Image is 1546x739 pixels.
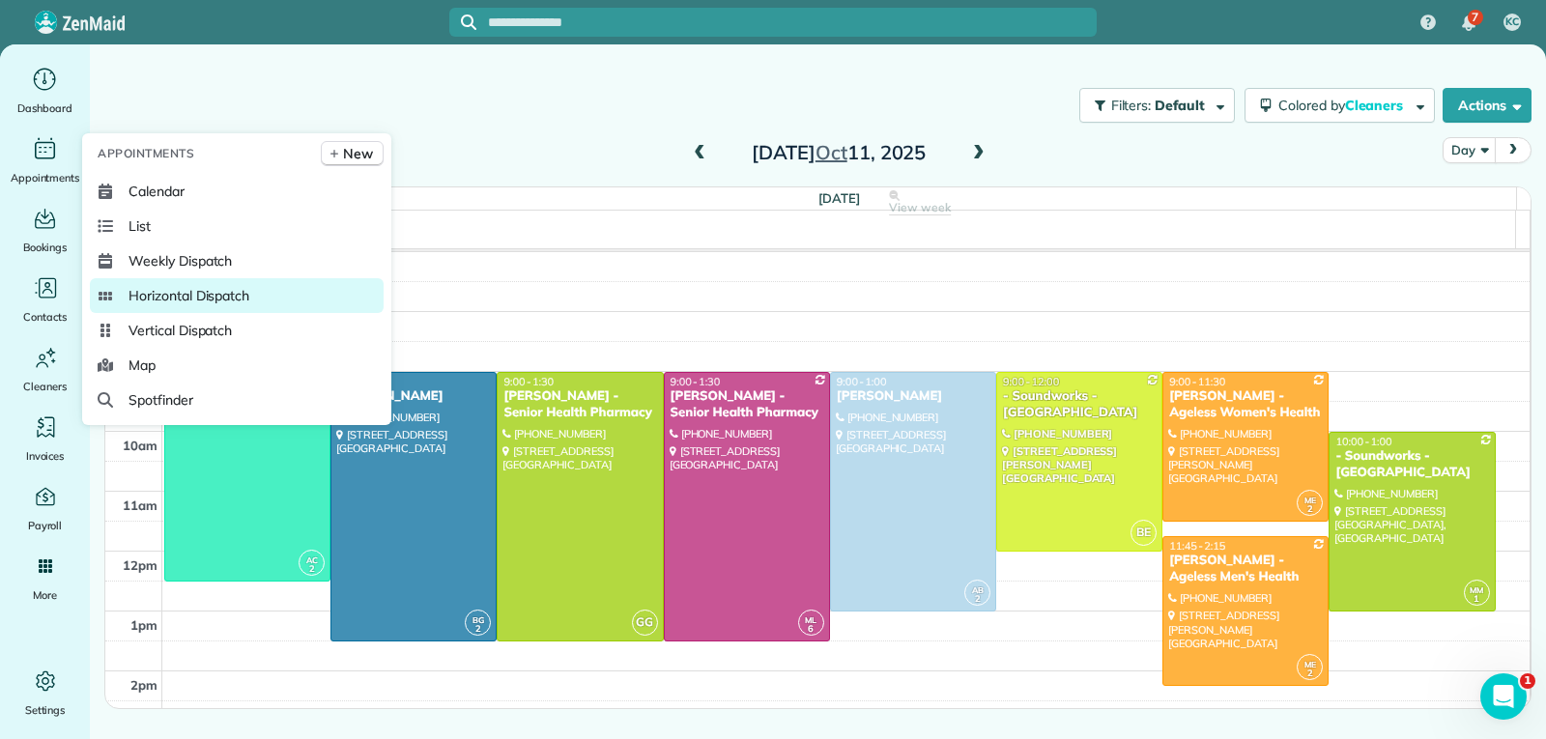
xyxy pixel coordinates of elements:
span: 12pm [123,557,157,573]
span: Oct [816,140,847,164]
div: [PERSON_NAME] - Ageless Women's Health [1168,388,1323,421]
span: 1 [1520,673,1535,689]
div: 7 unread notifications [1448,2,1489,44]
button: Focus search [449,14,476,30]
a: Filters: Default [1070,88,1235,123]
span: Cleaners [1345,97,1407,114]
span: Contacts [23,307,67,327]
a: Bookings [8,203,82,257]
span: 9:00 - 11:30 [1169,375,1225,388]
span: 1pm [130,617,157,633]
span: KC [1505,14,1519,30]
span: ME [1304,659,1316,669]
a: New [321,141,384,166]
span: 11am [123,497,157,513]
div: [PERSON_NAME] [336,388,491,405]
span: Bookings [23,238,68,257]
a: Appointments [8,133,82,187]
a: Dashboard [8,64,82,118]
a: Cleaners [8,342,82,396]
span: BE [1131,520,1157,546]
h2: [DATE] 11, 2025 [718,142,959,163]
span: Map [129,355,156,375]
button: next [1495,137,1532,163]
span: Default [1155,97,1206,114]
a: Contacts [8,272,82,327]
a: List [90,209,384,243]
span: Vertical Dispatch [129,321,232,340]
button: Day [1443,137,1496,163]
span: 9:00 - 12:00 [1003,375,1059,388]
span: 9:00 - 1:30 [503,375,554,388]
span: 7 [1472,10,1478,25]
span: Spotfinder [129,390,193,410]
span: Filters: [1111,97,1152,114]
span: New [343,144,373,163]
small: 2 [965,590,989,609]
div: - Soundworks - [GEOGRAPHIC_DATA] [1002,388,1157,421]
span: Cleaners [23,377,67,396]
span: 2pm [130,677,157,693]
div: [PERSON_NAME] [836,388,990,405]
small: 2 [466,620,490,639]
a: Weekly Dispatch [90,243,384,278]
span: Appointments [98,144,194,163]
button: Actions [1443,88,1532,123]
span: BG [472,614,484,625]
small: 2 [300,560,324,579]
span: Calendar [129,182,185,201]
span: 10:00 - 1:00 [1335,435,1391,448]
button: Filters: Default [1079,88,1235,123]
a: Payroll [8,481,82,535]
a: Map [90,348,384,383]
small: 1 [1465,590,1489,609]
a: Calendar [90,174,384,209]
div: [PERSON_NAME] - Ageless Men's Health [1168,553,1323,585]
span: View week [889,200,951,215]
a: Horizontal Dispatch [90,278,384,313]
span: Dashboard [17,99,72,118]
span: List [129,216,151,236]
iframe: Intercom live chat [1480,673,1527,720]
span: Horizontal Dispatch [129,286,249,305]
span: ML [805,614,816,625]
a: Spotfinder [90,383,384,417]
span: GG [632,610,658,636]
span: ME [1304,495,1316,505]
span: Colored by [1278,97,1410,114]
span: Appointments [11,168,80,187]
a: Vertical Dispatch [90,313,384,348]
span: 9:00 - 1:00 [837,375,887,388]
span: MM [1470,584,1483,595]
span: 11:45 - 2:15 [1169,539,1225,553]
span: AC [306,554,318,565]
small: 6 [799,620,823,639]
a: Invoices [8,412,82,466]
span: [DATE] [818,190,860,206]
span: Payroll [28,516,63,535]
span: 10am [123,438,157,453]
div: - Soundworks - [GEOGRAPHIC_DATA] [1334,448,1489,481]
a: Settings [8,666,82,720]
div: [PERSON_NAME] - Senior Health Pharmacy [670,388,824,421]
span: 9:00 - 1:30 [671,375,721,388]
svg: Focus search [461,14,476,30]
small: 2 [1298,665,1322,683]
div: [PERSON_NAME] - Senior Health Pharmacy [502,388,657,421]
span: AB [972,584,984,595]
span: Invoices [26,446,65,466]
small: 2 [1298,500,1322,519]
span: Weekly Dispatch [129,251,232,270]
span: Settings [25,700,66,720]
span: More [33,585,57,605]
button: Colored byCleaners [1245,88,1435,123]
